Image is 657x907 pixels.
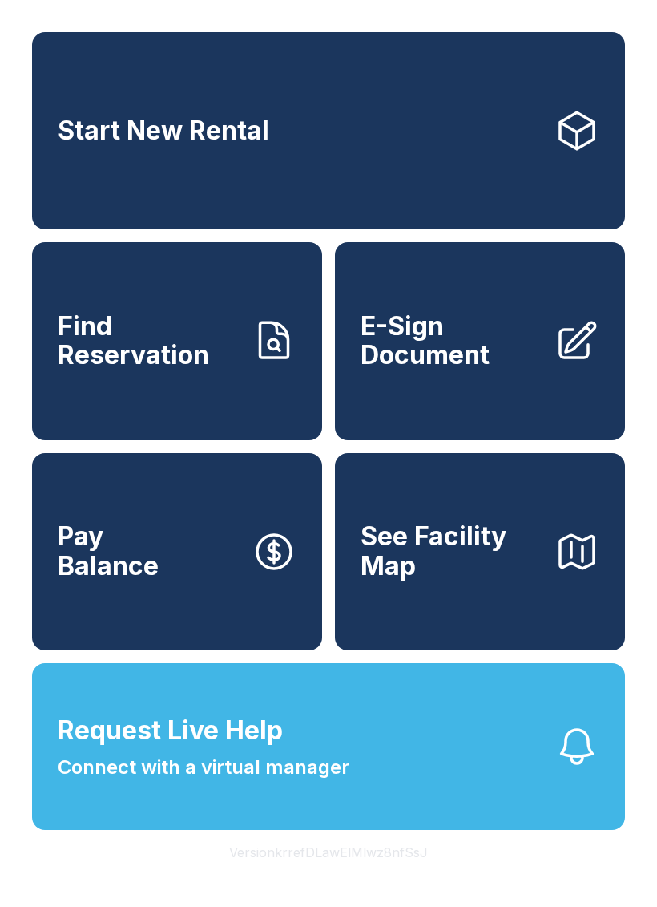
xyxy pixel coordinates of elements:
button: See Facility Map [335,453,625,650]
button: VersionkrrefDLawElMlwz8nfSsJ [216,830,441,875]
span: Connect with a virtual manager [58,753,349,782]
span: Find Reservation [58,312,239,370]
span: Start New Rental [58,116,269,146]
span: E-Sign Document [361,312,542,370]
span: Request Live Help [58,711,283,750]
a: Find Reservation [32,242,322,439]
button: PayBalance [32,453,322,650]
a: Start New Rental [32,32,625,229]
button: Request Live HelpConnect with a virtual manager [32,663,625,830]
a: E-Sign Document [335,242,625,439]
span: Pay Balance [58,522,159,581]
span: See Facility Map [361,522,542,581]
